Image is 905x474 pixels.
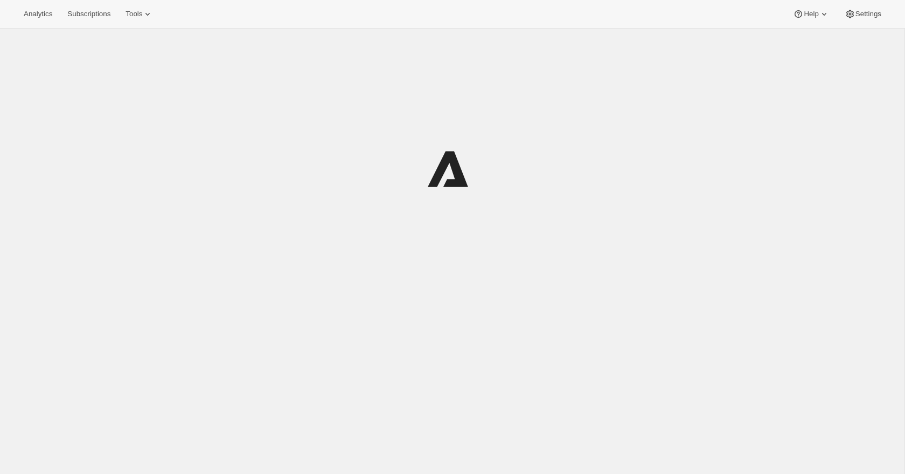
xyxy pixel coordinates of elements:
[786,6,836,22] button: Help
[855,10,881,18] span: Settings
[804,10,818,18] span: Help
[119,6,159,22] button: Tools
[24,10,52,18] span: Analytics
[17,6,59,22] button: Analytics
[61,6,117,22] button: Subscriptions
[67,10,110,18] span: Subscriptions
[126,10,142,18] span: Tools
[838,6,888,22] button: Settings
